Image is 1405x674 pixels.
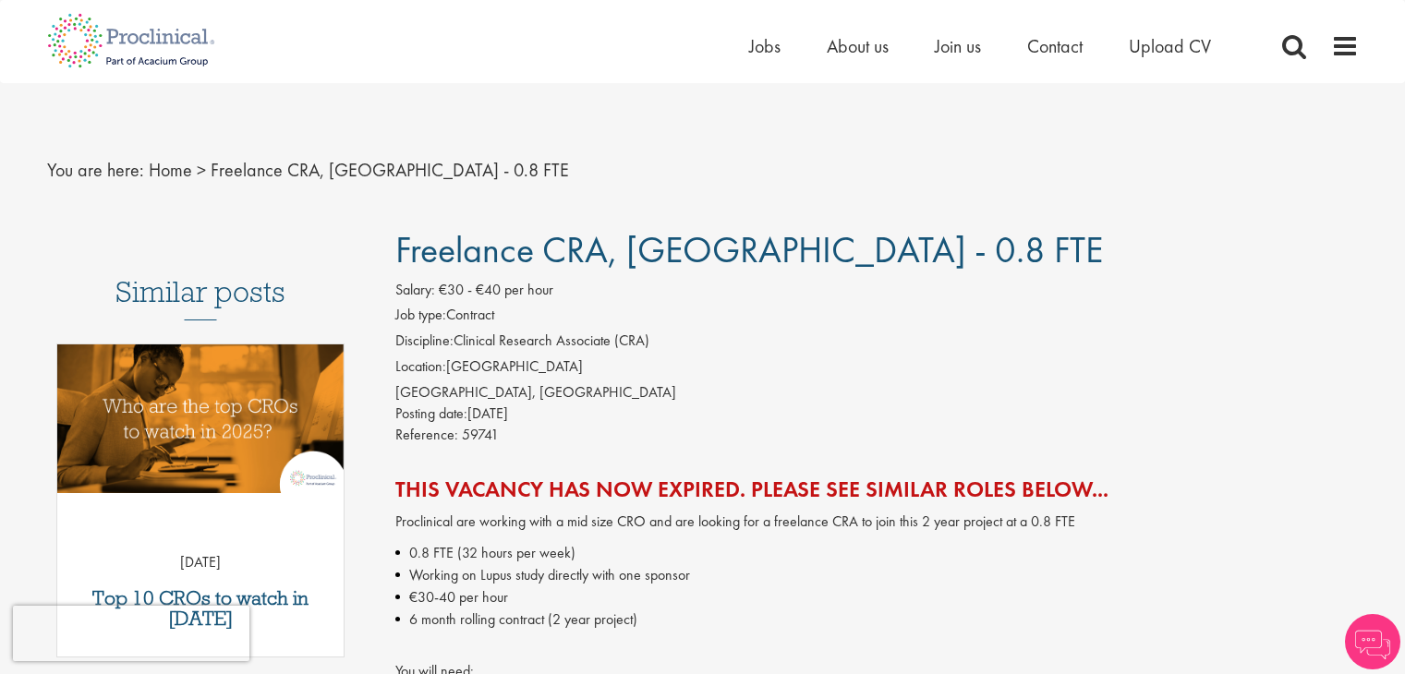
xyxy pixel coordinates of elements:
[13,606,249,661] iframe: reCAPTCHA
[395,305,1359,331] li: Contract
[749,34,781,58] a: Jobs
[395,403,1359,425] div: [DATE]
[395,331,1359,356] li: Clinical Research Associate (CRA)
[197,158,206,182] span: >
[67,588,335,629] a: Top 10 CROs to watch in [DATE]
[395,425,458,446] label: Reference:
[395,564,1359,586] li: Working on Lupus study directly with one sponsor
[395,608,1359,631] li: 6 month rolling contract (2 year project)
[1129,34,1211,58] a: Upload CV
[395,356,446,378] label: Location:
[827,34,889,58] a: About us
[57,344,345,493] img: Top 10 CROs 2025 | Proclinical
[439,280,553,299] span: €30 - €40 per hour
[395,512,1359,533] p: Proclinical are working with a mid size CRO and are looking for a freelance CRA to join this 2 ye...
[395,356,1359,382] li: [GEOGRAPHIC_DATA]
[57,552,345,573] p: [DATE]
[395,542,1359,564] li: 0.8 FTE (32 hours per week)
[395,586,1359,608] li: €30-40 per hour
[149,158,192,182] a: breadcrumb link
[1345,614,1400,669] img: Chatbot
[1027,34,1083,58] a: Contact
[395,226,1103,273] span: Freelance CRA, [GEOGRAPHIC_DATA] - 0.8 FTE
[462,425,499,444] span: 59741
[395,382,1359,403] div: [GEOGRAPHIC_DATA], [GEOGRAPHIC_DATA]
[115,276,285,320] h3: Similar posts
[395,280,435,301] label: Salary:
[57,344,345,508] a: Link to a post
[211,158,569,182] span: Freelance CRA, [GEOGRAPHIC_DATA] - 0.8 FTE
[47,158,144,182] span: You are here:
[935,34,981,58] a: Join us
[395,305,446,326] label: Job type:
[395,403,467,423] span: Posting date:
[395,477,1359,501] h2: This vacancy has now expired. Please see similar roles below...
[395,331,454,352] label: Discipline:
